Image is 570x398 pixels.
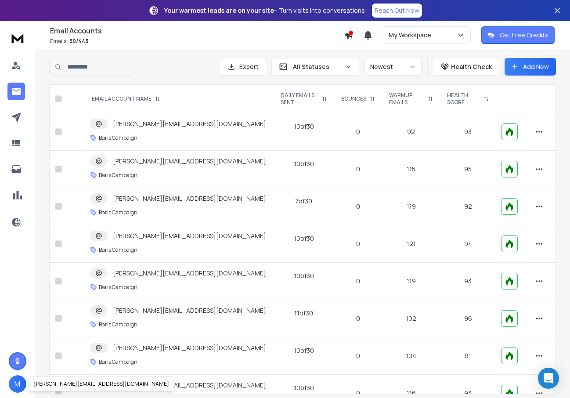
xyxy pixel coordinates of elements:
[99,134,137,141] p: Baris Campaign
[339,165,377,174] p: 0
[113,232,266,240] p: [PERSON_NAME][EMAIL_ADDRESS][DOMAIN_NAME]
[295,197,312,206] div: 7 of 30
[9,375,26,393] button: M
[294,122,314,131] div: 10 of 30
[382,263,440,300] td: 119
[99,358,137,365] p: Baris Campaign
[364,58,422,76] button: Newest
[50,38,344,45] p: Emails :
[382,113,440,151] td: 92
[372,4,422,18] a: Reach Out Now
[113,119,266,128] p: [PERSON_NAME][EMAIL_ADDRESS][DOMAIN_NAME]
[294,384,314,392] div: 10 of 30
[99,209,137,216] p: Baris Campaign
[294,159,314,168] div: 10 of 30
[440,300,496,337] td: 96
[339,389,377,398] p: 0
[99,284,137,291] p: Baris Campaign
[113,269,266,278] p: [PERSON_NAME][EMAIL_ADDRESS][DOMAIN_NAME]
[220,58,266,76] button: Export
[433,58,499,76] button: Health Check
[451,62,492,71] p: Health Check
[69,37,88,45] span: 50 / 443
[339,202,377,211] p: 0
[92,95,160,102] div: EMAIL ACCOUNT NAME
[339,127,377,136] p: 0
[9,30,26,46] img: logo
[538,368,559,389] div: Open Intercom Messenger
[440,263,496,300] td: 93
[164,6,274,14] strong: Your warmest leads are on your site
[294,271,314,280] div: 10 of 30
[382,151,440,188] td: 115
[447,92,480,106] p: HEALTH SCORE
[294,346,314,355] div: 10 of 30
[164,6,365,15] p: – Turn visits into conversations
[440,151,496,188] td: 95
[281,92,318,106] p: DAILY EMAILS SENT
[382,300,440,337] td: 102
[339,351,377,360] p: 0
[99,246,137,253] p: Baris Campaign
[339,314,377,323] p: 0
[382,225,440,263] td: 121
[113,381,266,390] p: [PERSON_NAME][EMAIL_ADDRESS][DOMAIN_NAME]
[113,194,266,203] p: [PERSON_NAME][EMAIL_ADDRESS][DOMAIN_NAME]
[382,188,440,225] td: 119
[28,376,175,391] div: [PERSON_NAME][EMAIL_ADDRESS][DOMAIN_NAME]
[294,234,314,243] div: 10 of 30
[375,6,419,15] p: Reach Out Now
[440,188,496,225] td: 92
[500,31,548,40] p: Get Free Credits
[294,309,313,318] div: 11 of 30
[113,306,266,315] p: [PERSON_NAME][EMAIL_ADDRESS][DOMAIN_NAME]
[389,92,425,106] p: WARMUP EMAILS
[440,225,496,263] td: 94
[50,25,344,36] h1: Email Accounts
[481,26,555,44] button: Get Free Credits
[382,337,440,375] td: 104
[440,113,496,151] td: 93
[440,337,496,375] td: 91
[293,62,341,71] p: All Statuses
[389,31,435,40] p: My Workspace
[113,344,266,352] p: [PERSON_NAME][EMAIL_ADDRESS][DOMAIN_NAME]
[339,239,377,248] p: 0
[99,321,137,328] p: Baris Campaign
[113,157,266,166] p: [PERSON_NAME][EMAIL_ADDRESS][DOMAIN_NAME]
[505,58,556,76] button: Add New
[341,95,366,102] p: BOUNCES
[339,277,377,286] p: 0
[99,172,137,179] p: Baris Campaign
